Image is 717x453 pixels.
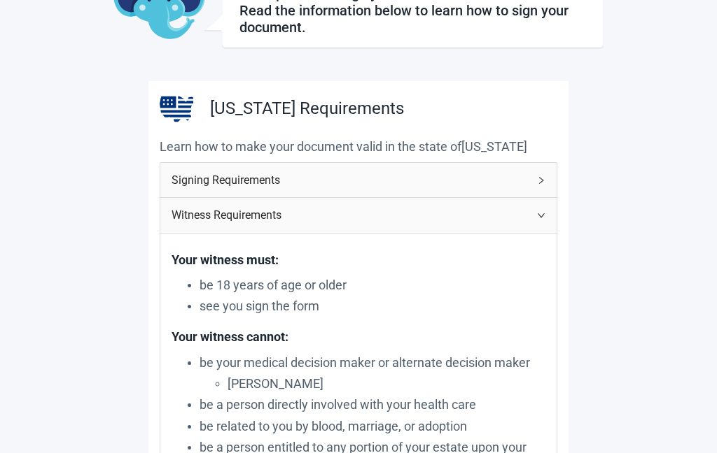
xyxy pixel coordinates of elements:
p: Your witness cannot: [172,327,540,347]
p: be your medical decision maker or alternate decision maker [200,353,545,373]
img: United States [160,92,193,126]
p: [PERSON_NAME] [228,374,545,394]
span: right [537,211,545,220]
span: Signing Requirements [172,171,529,189]
p: Learn how to make your document valid in the state of [US_STATE] [160,137,557,157]
span: Witness Requirements [172,206,529,224]
span: right [537,176,545,185]
p: be a person directly involved with your health care [200,395,545,415]
p: be related to you by blood, marriage, or adoption [200,417,545,436]
p: see you sign the form [200,296,545,316]
div: Signing Requirements [160,163,557,197]
p: Your witness must: [172,250,540,270]
div: Witness Requirements [160,198,557,232]
h2: [US_STATE] Requirements [210,96,404,122]
p: be 18 years of age or older [200,275,545,295]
